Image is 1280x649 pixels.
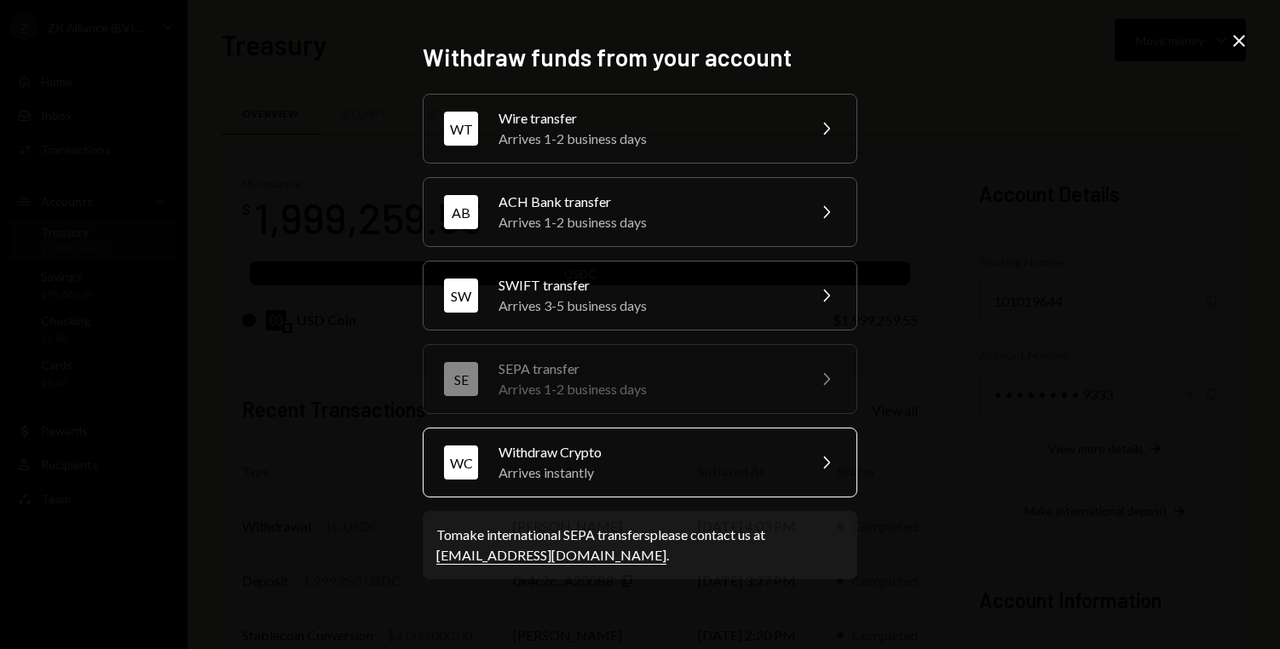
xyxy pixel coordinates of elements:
[499,379,795,399] div: Arrives 1-2 business days
[499,129,795,149] div: Arrives 1-2 business days
[444,362,478,396] div: SE
[423,94,857,164] button: WTWire transferArrives 1-2 business days
[499,359,795,379] div: SEPA transfer
[499,212,795,233] div: Arrives 1-2 business days
[423,41,857,74] h2: Withdraw funds from your account
[444,112,478,146] div: WT
[436,547,666,565] a: [EMAIL_ADDRESS][DOMAIN_NAME]
[444,195,478,229] div: AB
[499,462,795,483] div: Arrives instantly
[444,445,478,480] div: WC
[423,344,857,414] button: SESEPA transferArrives 1-2 business days
[499,442,795,462] div: Withdraw Crypto
[499,296,795,316] div: Arrives 3-5 business days
[423,261,857,330] button: SWSWIFT transferArrives 3-5 business days
[444,279,478,313] div: SW
[499,192,795,212] div: ACH Bank transfer
[423,428,857,497] button: WCWithdraw CryptoArrives instantly
[499,108,795,129] div: Wire transfer
[423,177,857,247] button: ABACH Bank transferArrives 1-2 business days
[499,275,795,296] div: SWIFT transfer
[436,525,844,566] div: To make international SEPA transfers please contact us at .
